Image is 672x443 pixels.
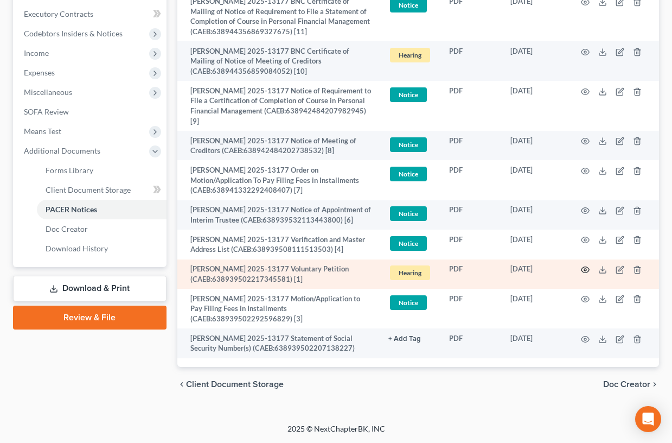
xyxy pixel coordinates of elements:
[502,160,568,200] td: [DATE]
[46,166,93,175] span: Forms Library
[37,200,167,219] a: PACER Notices
[177,380,186,389] i: chevron_left
[650,380,659,389] i: chevron_right
[177,81,380,131] td: [PERSON_NAME] 2025-13177 Notice of Requirement to File a Certification of Completion of Course in...
[13,276,167,301] a: Download & Print
[388,136,432,154] a: Notice
[177,200,380,230] td: [PERSON_NAME] 2025-13177 Notice of Appointment of Interim Trustee (CAEB:638939532113443800) [6]
[388,205,432,223] a: Notice
[46,224,88,233] span: Doc Creator
[388,333,432,344] a: + Add Tag
[24,126,61,136] span: Means Test
[440,260,502,289] td: PDF
[24,146,100,155] span: Additional Documents
[46,185,131,194] span: Client Document Storage
[177,328,380,358] td: [PERSON_NAME] 2025-13177 Statement of Social Security Number(s) (CAEB:638939502207138227)
[390,87,427,102] span: Notice
[390,206,427,221] span: Notice
[24,107,69,116] span: SOFA Review
[177,131,380,161] td: [PERSON_NAME] 2025-13177 Notice of Meeting of Creditors (CAEB:638942484202738532) [8]
[603,380,650,389] span: Doc Creator
[440,200,502,230] td: PDF
[177,289,380,328] td: [PERSON_NAME] 2025-13177 Motion/Application to Pay Filing Fees in Installments (CAEB:638939502292...
[177,41,380,81] td: [PERSON_NAME] 2025-13177 BNC Certificate of Mailing of Notice of Meeting of Creditors (CAEB:63894...
[37,161,167,180] a: Forms Library
[390,48,430,62] span: Hearing
[388,264,432,282] a: Hearing
[46,244,108,253] span: Download History
[388,294,432,312] a: Notice
[440,41,502,81] td: PDF
[440,328,502,358] td: PDF
[37,239,167,258] a: Download History
[440,289,502,328] td: PDF
[390,167,427,181] span: Notice
[502,328,568,358] td: [DATE]
[24,9,93,18] span: Executory Contracts
[390,236,427,251] span: Notice
[388,336,421,343] button: + Add Tag
[15,4,167,24] a: Executory Contracts
[502,131,568,161] td: [DATE]
[177,260,380,289] td: [PERSON_NAME] 2025-13177 Voluntary Petition (CAEB:638939502217345581) [1]
[390,137,427,152] span: Notice
[502,200,568,230] td: [DATE]
[440,131,502,161] td: PDF
[502,41,568,81] td: [DATE]
[440,230,502,260] td: PDF
[502,81,568,131] td: [DATE]
[502,230,568,260] td: [DATE]
[15,102,167,122] a: SOFA Review
[502,260,568,289] td: [DATE]
[440,81,502,131] td: PDF
[24,29,123,38] span: Codebtors Insiders & Notices
[635,406,661,432] div: Open Intercom Messenger
[388,165,432,183] a: Notice
[388,86,432,104] a: Notice
[24,87,72,97] span: Miscellaneous
[502,289,568,328] td: [DATE]
[177,230,380,260] td: [PERSON_NAME] 2025-13177 Verification and Master Address List (CAEB:638939508111513503) [4]
[24,68,55,77] span: Expenses
[13,306,167,330] a: Review & File
[177,380,284,389] button: chevron_left Client Document Storage
[390,265,430,280] span: Hearing
[603,380,659,389] button: Doc Creator chevron_right
[37,219,167,239] a: Doc Creator
[37,180,167,200] a: Client Document Storage
[390,295,427,310] span: Notice
[46,205,97,214] span: PACER Notices
[388,46,432,64] a: Hearing
[186,380,284,389] span: Client Document Storage
[440,160,502,200] td: PDF
[177,160,380,200] td: [PERSON_NAME] 2025-13177 Order on Motion/Application To Pay Filing Fees in Installments (CAEB:638...
[388,235,432,252] a: Notice
[27,423,645,443] div: 2025 © NextChapterBK, INC
[24,48,49,58] span: Income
